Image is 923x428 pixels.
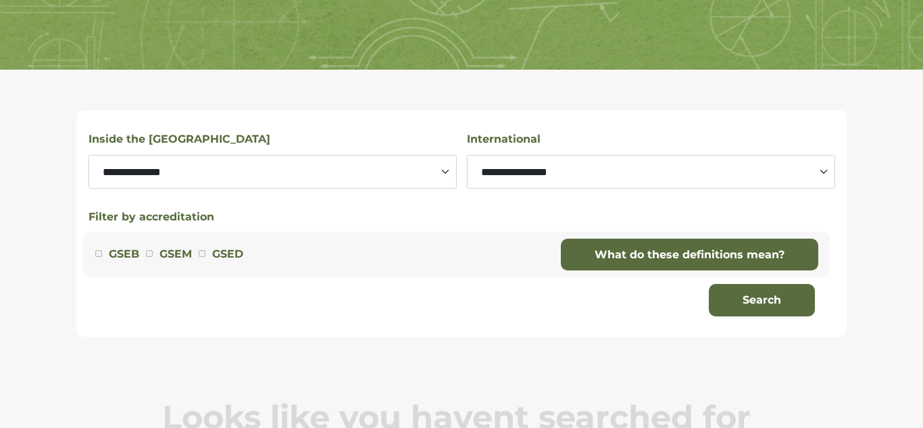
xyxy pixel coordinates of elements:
select: Select a state [89,155,457,189]
a: What do these definitions mean? [561,239,818,271]
label: GSEM [159,245,192,263]
button: Filter by accreditation [89,209,214,225]
label: International [467,130,541,148]
select: Select a country [467,155,835,189]
label: Inside the [GEOGRAPHIC_DATA] [89,130,270,148]
label: GSED [212,245,243,263]
button: Search [709,284,815,316]
label: GSEB [109,245,139,263]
